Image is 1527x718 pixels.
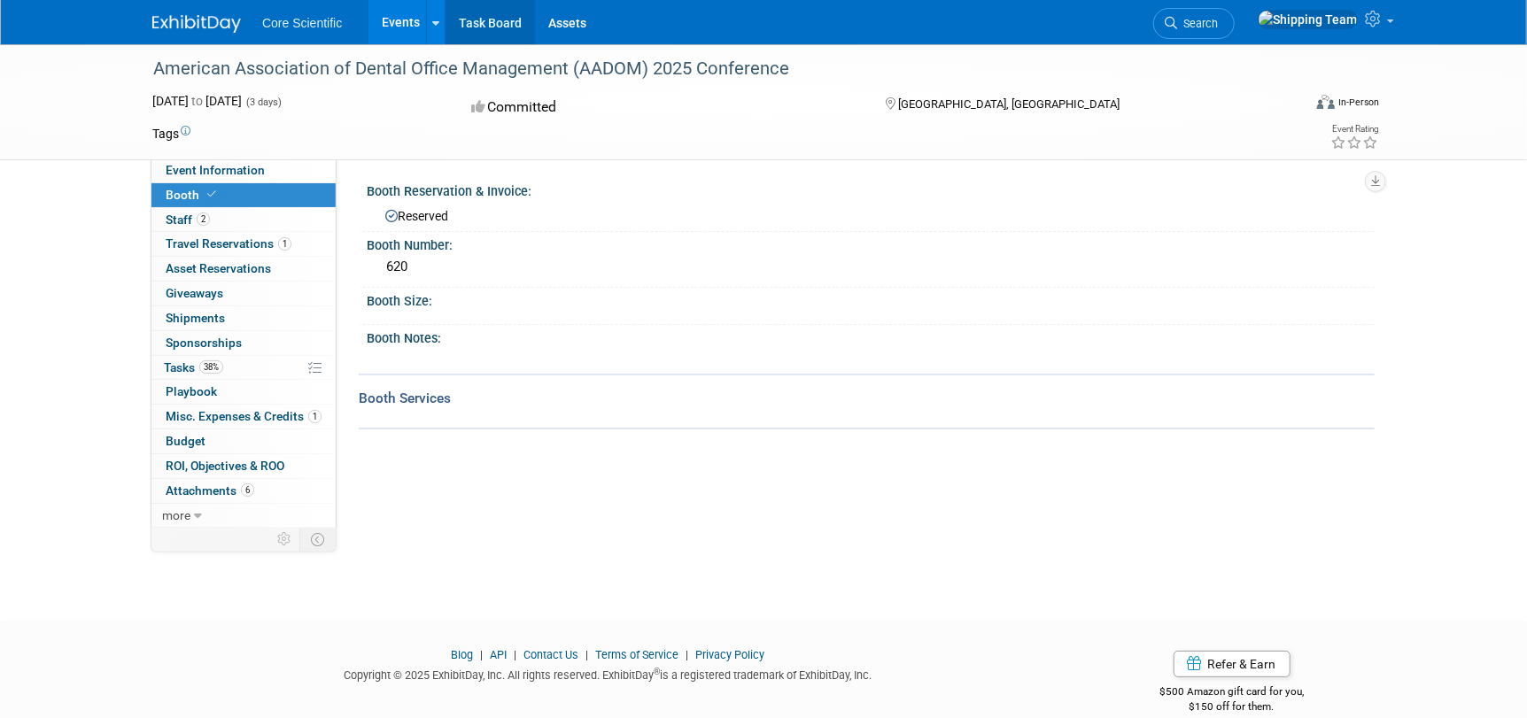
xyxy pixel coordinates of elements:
a: Asset Reservations [151,257,336,281]
span: | [476,648,487,661]
img: Shipping Team [1258,10,1358,29]
a: Misc. Expenses & Credits1 [151,405,336,428]
a: Giveaways [151,282,336,305]
div: In-Person [1337,96,1379,109]
div: Booth Reservation & Invoice: [367,178,1375,200]
td: Toggle Event Tabs [300,528,337,551]
a: Budget [151,429,336,453]
a: Terms of Service [595,648,678,661]
span: Event Information [166,163,265,177]
a: Attachments6 [151,479,336,503]
div: Event Format [1197,92,1379,119]
span: Sponsorships [166,336,242,350]
div: Booth Services [359,389,1375,408]
sup: ® [654,667,660,676]
a: Shipments [151,306,336,330]
span: | [581,648,593,661]
div: American Association of Dental Office Management (AADOM) 2025 Conference [147,53,1275,85]
div: $150 off for them. [1089,699,1376,714]
a: Tasks38% [151,356,336,380]
a: Staff2 [151,208,336,232]
span: more [162,508,190,522]
span: Misc. Expenses & Credits [166,409,322,423]
span: Search [1177,17,1218,30]
a: Booth [151,183,336,207]
a: Blog [451,648,473,661]
a: Contact Us [523,648,578,661]
div: Copyright © 2025 ExhibitDay, Inc. All rights reserved. ExhibitDay is a registered trademark of Ex... [152,663,1063,683]
span: (3 days) [244,97,282,108]
span: 1 [308,410,322,423]
span: | [681,648,693,661]
td: Personalize Event Tab Strip [269,528,300,551]
span: 38% [199,360,223,374]
span: Asset Reservations [166,261,271,275]
div: Booth Size: [367,288,1375,310]
div: 620 [380,253,1361,281]
span: [GEOGRAPHIC_DATA], [GEOGRAPHIC_DATA] [898,97,1120,111]
span: Staff [166,212,210,227]
span: Core Scientific [262,16,342,30]
div: Committed [466,92,857,123]
span: ROI, Objectives & ROO [166,459,284,473]
a: Event Information [151,158,336,182]
span: Tasks [164,360,223,374]
span: Booth [166,188,220,202]
img: Format-Inperson.png [1317,95,1335,109]
span: Budget [166,434,205,448]
span: 2 [197,212,210,226]
div: Booth Notes: [367,325,1375,347]
a: ROI, Objectives & ROO [151,454,336,478]
span: 6 [241,483,254,497]
span: Shipments [166,311,225,325]
a: Refer & Earn [1174,651,1291,677]
span: 1 [278,237,291,251]
a: Privacy Policy [695,648,764,661]
a: Sponsorships [151,331,336,355]
span: Playbook [166,384,217,398]
span: to [189,94,205,108]
a: Travel Reservations1 [151,232,336,256]
span: [DATE] [DATE] [152,94,242,108]
i: Booth reservation complete [207,189,216,199]
div: Event Rating [1330,125,1378,134]
span: Attachments [166,483,254,498]
a: Playbook [151,380,336,404]
a: more [151,504,336,528]
div: Booth Number: [367,232,1375,254]
span: Giveaways [166,286,223,300]
span: Travel Reservations [166,236,291,251]
img: ExhibitDay [152,15,241,33]
div: $500 Amazon gift card for you, [1089,673,1376,714]
a: API [490,648,507,661]
span: | [509,648,521,661]
a: Search [1153,8,1235,39]
div: Reserved [380,203,1361,225]
td: Tags [152,125,190,143]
